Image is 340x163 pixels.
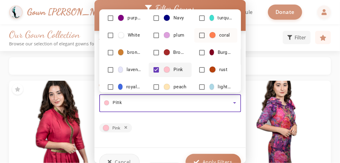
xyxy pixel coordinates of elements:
[218,84,232,90] span: lightblue
[173,32,184,38] span: plum
[219,67,228,73] span: rust
[218,15,233,21] span: turquoise
[173,84,187,90] span: peach
[173,67,183,73] span: Pink
[173,49,187,56] span: Brown
[127,49,141,56] span: bronze
[128,32,140,38] span: White
[126,84,141,90] span: royalblue
[173,15,184,21] span: Navy
[127,15,141,21] span: purple
[218,49,233,56] span: Burgundy
[219,32,230,38] span: coral
[127,67,141,73] span: lavender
